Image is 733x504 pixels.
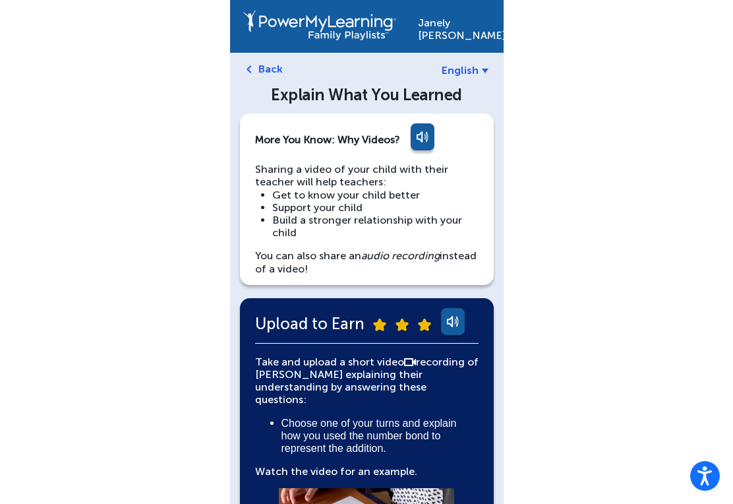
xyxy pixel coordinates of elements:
div: Explain What You Learned [254,87,480,103]
img: video-icon.svg [404,358,416,366]
div: You can also share an instead of a video! [255,249,479,274]
span: English [442,64,479,77]
span: Choose one of your turns and explain how you used the number bond to represent the addition. [281,418,457,454]
li: Build a stronger relationship with your child [272,214,479,239]
div: Upload to Earn [255,308,479,344]
li: Support your child [272,201,479,214]
li: Get to know your child better [272,189,479,201]
div: More You Know: Why Videos? [255,133,400,146]
a: English [442,64,488,77]
div: Janely [PERSON_NAME] [418,10,490,42]
img: left-arrow.svg [247,65,252,73]
img: submit-star.png [373,319,386,331]
img: PowerMyLearning Connect [243,10,396,40]
p: Take and upload a short video recording of [PERSON_NAME] explaining their understanding by answer... [255,356,479,406]
i: audio recording [361,249,440,262]
p: Watch the video for an example. [255,465,479,478]
span: Sharing a video of your child with their teacher will help teachers: [255,163,448,188]
img: submit-star.png [418,319,431,331]
a: Back [258,63,283,75]
img: submit-star.png [396,319,409,331]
